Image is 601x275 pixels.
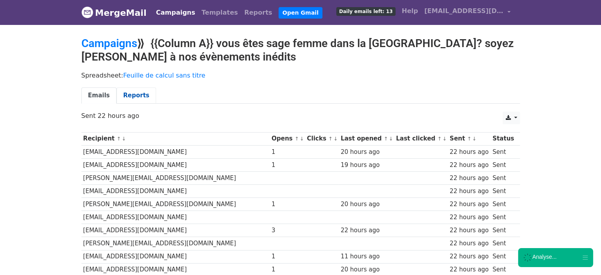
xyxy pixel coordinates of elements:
[421,3,514,22] a: [EMAIL_ADDRESS][DOMAIN_NAME]
[81,158,270,171] td: [EMAIL_ADDRESS][DOMAIN_NAME]
[81,250,270,263] td: [EMAIL_ADDRESS][DOMAIN_NAME]
[295,136,299,142] a: ↑
[394,132,448,145] th: Last clicked
[271,200,303,209] div: 1
[341,161,392,170] div: 19 hours ago
[490,237,516,250] td: Sent
[271,252,303,261] div: 1
[384,136,388,142] a: ↑
[279,7,322,19] a: Open Gmail
[241,5,275,21] a: Reports
[81,198,270,211] td: [PERSON_NAME][EMAIL_ADDRESS][DOMAIN_NAME]
[81,87,117,104] a: Emails
[81,171,270,184] td: [PERSON_NAME][EMAIL_ADDRESS][DOMAIN_NAME]
[341,252,392,261] div: 11 hours ago
[81,185,270,198] td: [EMAIL_ADDRESS][DOMAIN_NAME]
[450,187,489,196] div: 22 hours ago
[450,148,489,157] div: 22 hours ago
[333,136,338,142] a: ↓
[341,148,392,157] div: 20 hours ago
[490,132,516,145] th: Status
[81,211,270,224] td: [EMAIL_ADDRESS][DOMAIN_NAME]
[472,136,477,142] a: ↓
[198,5,241,21] a: Templates
[81,37,137,50] a: Campaigns
[437,136,442,142] a: ↑
[328,136,333,142] a: ↑
[81,145,270,158] td: [EMAIL_ADDRESS][DOMAIN_NAME]
[450,265,489,274] div: 22 hours ago
[443,136,447,142] a: ↓
[490,250,516,263] td: Sent
[336,7,395,16] span: Daily emails left: 13
[333,3,398,19] a: Daily emails left: 13
[399,3,421,19] a: Help
[490,198,516,211] td: Sent
[81,132,270,145] th: Recipient
[81,237,270,250] td: [PERSON_NAME][EMAIL_ADDRESS][DOMAIN_NAME]
[490,158,516,171] td: Sent
[490,171,516,184] td: Sent
[467,136,471,142] a: ↑
[561,237,601,275] div: Widget de chat
[269,132,305,145] th: Opens
[81,112,520,120] p: Sent 22 hours ago
[450,239,489,248] div: 22 hours ago
[271,265,303,274] div: 1
[81,6,93,18] img: MergeMail logo
[490,185,516,198] td: Sent
[450,161,489,170] div: 22 hours ago
[300,136,304,142] a: ↓
[448,132,490,145] th: Sent
[153,5,198,21] a: Campaigns
[122,136,126,142] a: ↓
[561,237,601,275] iframe: Chat Widget
[490,211,516,224] td: Sent
[81,224,270,237] td: [EMAIL_ADDRESS][DOMAIN_NAME]
[123,72,205,79] a: Feuille de calcul sans titre
[271,148,303,157] div: 1
[450,252,489,261] div: 22 hours ago
[389,136,393,142] a: ↓
[450,200,489,209] div: 22 hours ago
[341,265,392,274] div: 20 hours ago
[450,213,489,222] div: 22 hours ago
[271,161,303,170] div: 1
[305,132,339,145] th: Clicks
[424,6,503,16] span: [EMAIL_ADDRESS][DOMAIN_NAME]
[117,87,156,104] a: Reports
[271,226,303,235] div: 3
[339,132,394,145] th: Last opened
[81,4,147,21] a: MergeMail
[81,37,520,63] h2: ⟫ {{Column A}} vous êtes sage femme dans la [GEOGRAPHIC_DATA]? soyez [PERSON_NAME] à nos évènemen...
[450,226,489,235] div: 22 hours ago
[450,174,489,183] div: 22 hours ago
[490,145,516,158] td: Sent
[81,71,520,80] p: Spreadsheet:
[490,224,516,237] td: Sent
[341,200,392,209] div: 20 hours ago
[341,226,392,235] div: 22 hours ago
[117,136,121,142] a: ↑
